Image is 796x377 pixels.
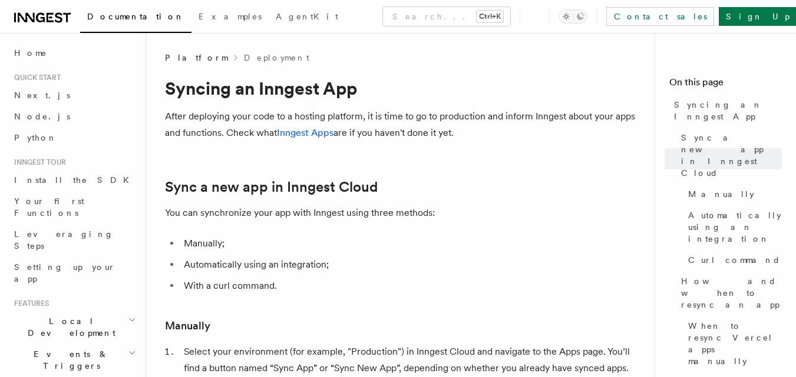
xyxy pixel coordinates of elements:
button: Events & Triggers [9,343,138,376]
span: Events & Triggers [9,348,128,372]
li: Automatically using an integration; [180,256,636,273]
span: When to resync Vercel apps manually [688,320,782,367]
a: Setting up your app [9,256,138,289]
span: Manually [688,188,754,200]
span: Install the SDK [14,175,136,185]
span: Automatically using an integration [688,209,782,245]
span: Syncing an Inngest App [674,99,782,122]
span: AgentKit [276,12,338,21]
a: Next.js [9,85,138,106]
a: Examples [191,4,269,32]
a: Documentation [80,4,191,33]
h1: Syncing an Inngest App [165,78,636,99]
li: With a curl command. [180,278,636,294]
p: You can synchronize your app with Inngest using three methods: [165,205,636,221]
kbd: Ctrl+K [477,11,503,22]
p: After deploying your code to a hosting platform, it is time to go to production and inform Innges... [165,108,636,141]
a: Contact sales [606,7,714,26]
a: Syncing an Inngest App [669,94,782,127]
a: Deployment [244,52,309,64]
a: Curl command [683,249,782,271]
a: When to resync Vercel apps manually [683,315,782,372]
span: How and when to resync an app [681,275,782,311]
span: Platform [165,52,227,64]
a: Automatically using an integration [683,205,782,249]
span: Documentation [87,12,184,21]
a: Sync a new app in Inngest Cloud [165,179,378,195]
span: Inngest tour [9,158,66,167]
button: Toggle dark mode [559,9,587,24]
span: Python [14,133,57,142]
span: Leveraging Steps [14,229,114,251]
h4: On this page [669,75,782,94]
span: Examples [199,12,262,21]
span: Setting up your app [14,262,115,283]
span: Home [14,47,47,59]
span: Curl command [688,254,781,266]
a: Sync a new app in Inngest Cloud [676,127,782,184]
span: Node.js [14,112,70,121]
li: Manually; [180,235,636,252]
a: Home [9,42,138,64]
span: Sync a new app in Inngest Cloud [681,132,782,179]
span: Next.js [14,91,70,100]
span: Features [9,299,49,308]
span: Your first Functions [14,196,84,218]
a: Node.js [9,106,138,127]
a: Inngest Apps [277,127,333,138]
li: Select your environment (for example, "Production") in Inngest Cloud and navigate to the Apps pag... [180,343,636,376]
a: Install the SDK [9,169,138,191]
a: Your first Functions [9,191,138,223]
a: AgentKit [269,4,345,32]
span: Quick start [9,73,61,82]
a: Manually [683,184,782,205]
a: How and when to resync an app [676,271,782,315]
span: Local Development [9,315,128,339]
button: Local Development [9,311,138,343]
a: Python [9,127,138,148]
a: Manually [165,318,210,334]
a: Leveraging Steps [9,223,138,256]
button: Search...Ctrl+K [383,7,510,26]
